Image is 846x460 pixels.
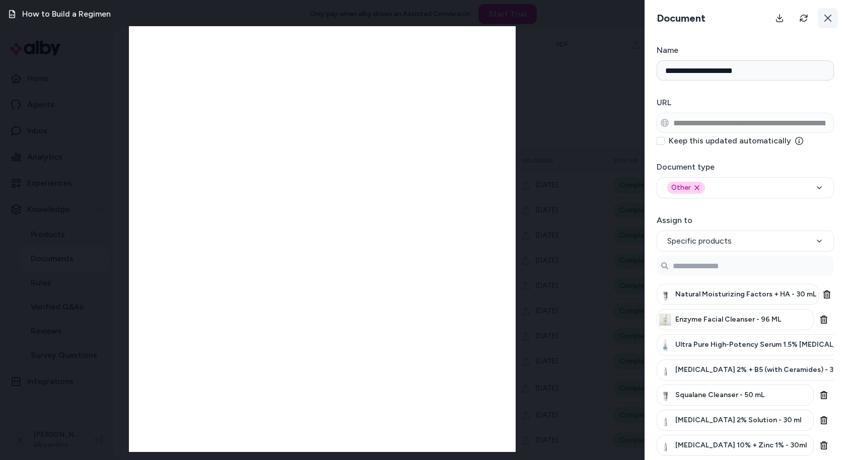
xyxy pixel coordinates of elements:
button: OtherRemove other option [657,177,834,198]
img: Enzyme Facial Cleanser - 96 ML [659,314,671,326]
span: Specific products [667,235,732,247]
h3: Document [653,11,710,25]
img: Natural Moisturizing Factors + HA - 30 mL [659,288,671,300]
h3: Document type [657,161,834,173]
button: Refresh [794,8,814,28]
h3: URL [657,97,834,109]
img: Niacinamide 10% + Zinc 1% - 30ml [659,439,671,451]
span: Enzyme Facial Cleanser - 96 ML [675,315,781,325]
span: [MEDICAL_DATA] 2% Solution - 30 ml [675,415,801,425]
span: [MEDICAL_DATA] 10% + Zinc 1% - 30ml [675,440,807,450]
img: Ultra Pure High-Potency Serum 1.5% Hyaluronic Acid 1 oz. - Default Title [659,339,671,351]
h3: How to Build a Regimen [22,8,111,20]
button: Remove other option [693,184,701,192]
label: Assign to [657,215,692,225]
img: Hyaluronic Acid 2% + B5 (with Ceramides) - 30 mL [659,364,671,376]
h3: Name [657,44,834,56]
span: Squalane Cleanser - 50 mL [675,390,764,400]
label: Keep this updated automatically [669,137,803,145]
span: Natural Moisturizing Factors + HA - 30 mL [675,289,816,299]
img: Squalane Cleanser - 50 mL [659,389,671,401]
img: Salicylic Acid 2% Solution - 30 ml [659,414,671,426]
div: Other [667,182,705,194]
